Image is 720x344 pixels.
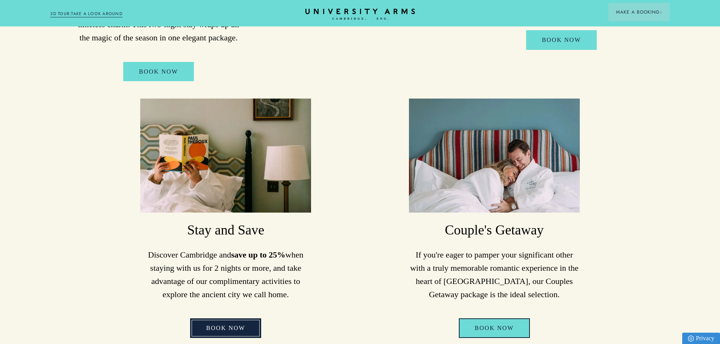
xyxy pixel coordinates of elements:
[190,318,261,338] a: Book Now
[231,250,285,259] strong: save up to 25%
[616,9,662,15] span: Make a Booking
[660,11,662,14] img: Arrow icon
[609,3,670,21] button: Make a BookingArrow icon
[682,333,720,344] a: Privacy
[140,248,311,301] p: Discover Cambridge and when staying with us for 2 nights or more, and take advantage of our compl...
[526,30,597,50] a: Book Now
[409,248,580,301] p: If you're eager to pamper your significant other with a truly memorable romantic experience in th...
[409,221,580,239] h3: Couple's Getaway
[140,221,311,239] h3: Stay and Save
[409,99,580,213] img: image-3316b7a5befc8609608a717065b4aaa141e00fd1-3889x5833-jpg
[305,9,415,20] a: Home
[123,62,194,82] a: BOOK NOW
[50,11,122,17] a: 3D TOUR:TAKE A LOOK AROUND
[459,318,530,338] a: Book Now
[140,99,311,213] img: image-f4e1a659d97a2c4848935e7cabdbc8898730da6b-4000x6000-jpg
[688,335,694,342] img: Privacy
